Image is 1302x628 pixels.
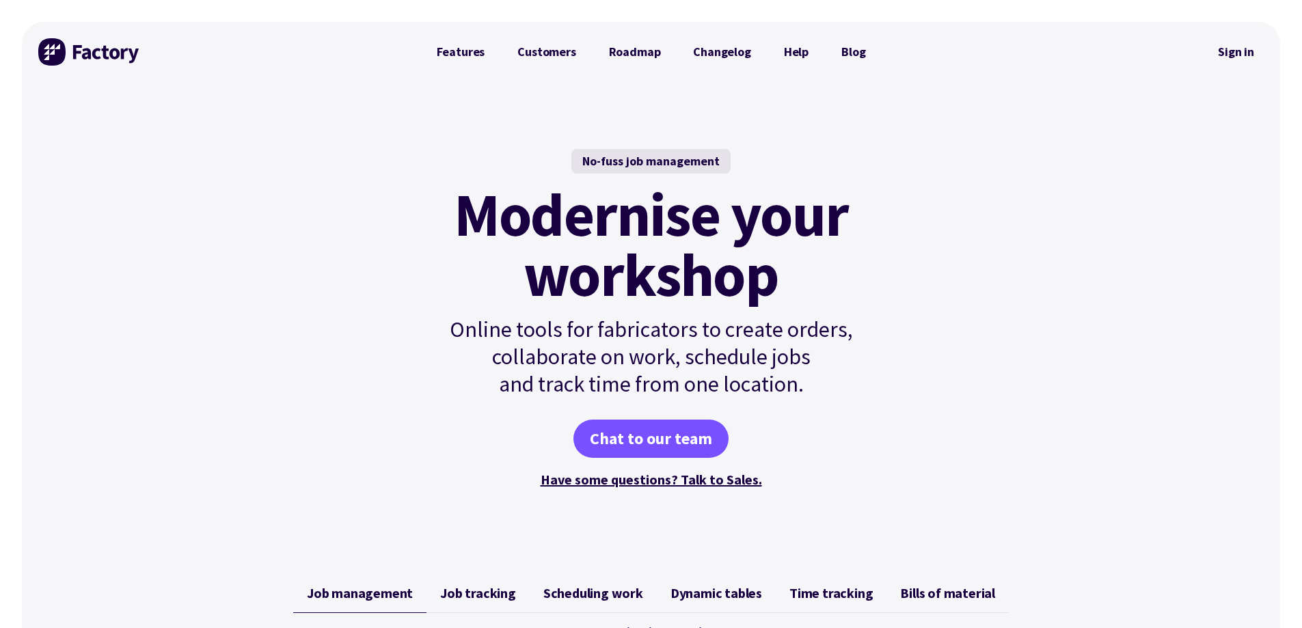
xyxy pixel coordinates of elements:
a: Have some questions? Talk to Sales. [541,471,762,488]
span: Job tracking [440,585,516,601]
a: Chat to our team [573,420,729,458]
a: Help [768,38,825,66]
span: Time tracking [789,585,873,601]
img: Factory [38,38,141,66]
a: Features [420,38,502,66]
a: Blog [825,38,882,66]
span: Dynamic tables [670,585,762,601]
nav: Secondary Navigation [1208,36,1264,68]
mark: Modernise your workshop [454,185,848,305]
a: Roadmap [593,38,677,66]
span: Job management [307,585,413,601]
a: Changelog [677,38,767,66]
a: Sign in [1208,36,1264,68]
span: Scheduling work [543,585,643,601]
div: No-fuss job management [571,149,731,174]
span: Bills of material [900,585,995,601]
p: Online tools for fabricators to create orders, collaborate on work, schedule jobs and track time ... [420,316,882,398]
a: Customers [501,38,592,66]
nav: Primary Navigation [420,38,882,66]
